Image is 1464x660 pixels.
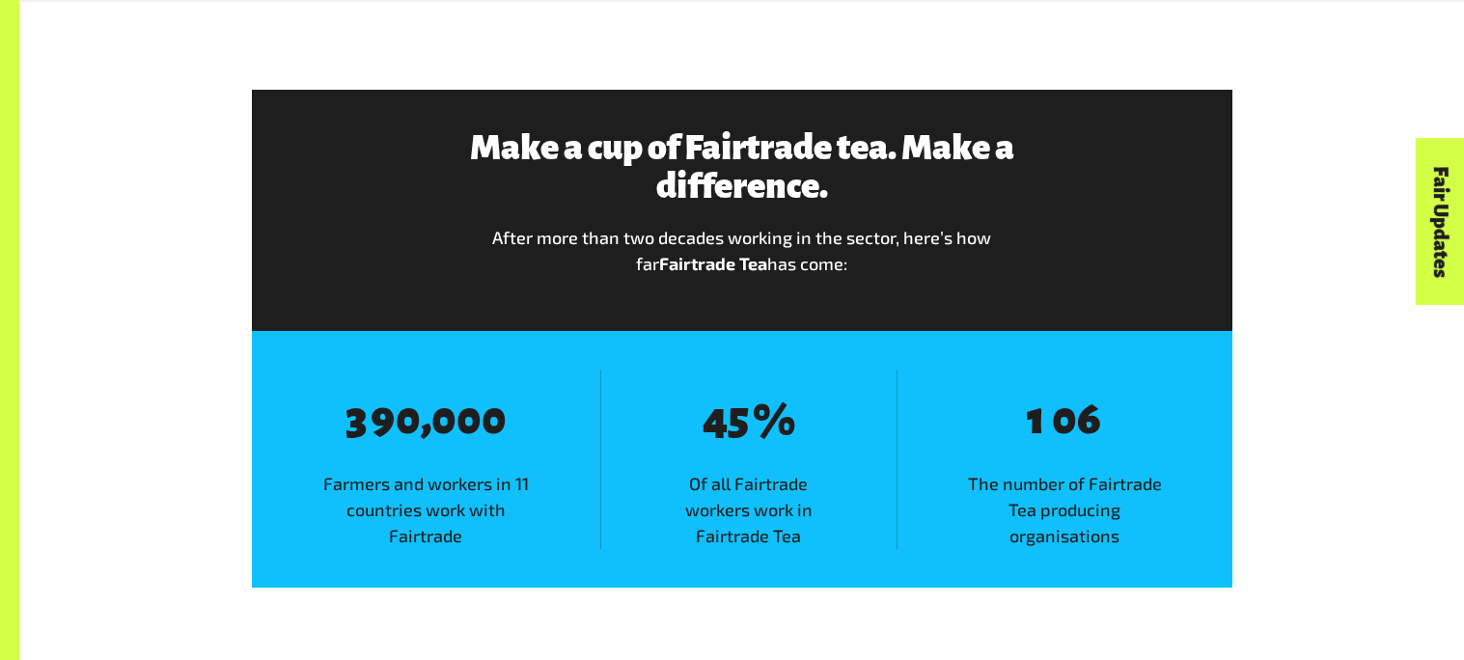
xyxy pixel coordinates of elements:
span: 1 [1027,395,1052,443]
span: 0 [431,395,456,443]
span: 0 [456,395,482,443]
span: 3 [345,395,371,443]
span: Of all Fairtrade workers work in Fairtrade Tea [601,471,897,549]
h3: Make a cup of Fairtrade tea. Make a difference. [460,128,1023,206]
span: 0 [1052,395,1077,443]
span: Farmers and workers in 11 countries work with Fairtrade [252,471,600,549]
p: After more than two decades working in the sector, here’s how far has come: [460,225,1023,277]
strong: Fairtrade Tea [659,253,767,274]
span: 9 [371,395,396,443]
span: 0 [396,395,421,443]
span: 6 [1077,395,1102,443]
span: 0 [482,395,507,443]
span: , [421,394,431,442]
span: % [753,397,795,445]
span: 5 [728,395,753,443]
span: 4 [703,395,728,443]
span: The number of Fairtrade Tea producing organisations [898,471,1232,549]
